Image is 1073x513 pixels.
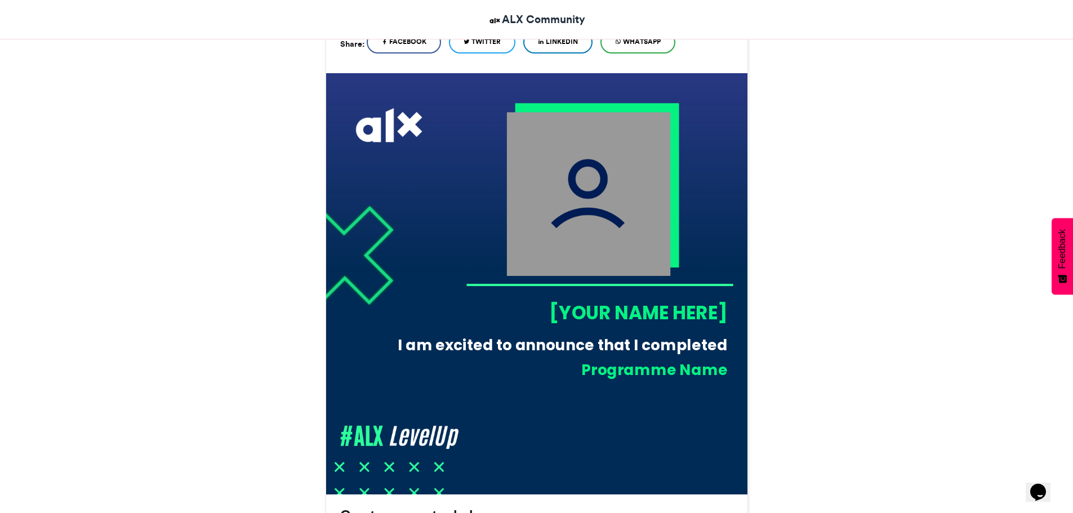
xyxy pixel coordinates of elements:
div: [YOUR NAME HERE] [466,300,727,325]
a: WhatsApp [600,31,675,53]
span: LinkedIn [546,37,578,47]
iframe: chat widget [1026,468,1062,502]
span: Twitter [471,37,501,47]
a: Twitter [449,31,515,53]
img: Background [326,73,747,494]
a: LinkedIn [523,31,593,53]
span: Feedback [1057,229,1067,269]
button: Feedback - Show survey [1052,218,1073,295]
span: Facebook [389,37,426,47]
div: I am excited to announce that I completed [388,334,727,355]
span: WhatsApp [623,37,661,47]
div: Programme Name [405,359,727,380]
h5: Share: [340,37,364,51]
a: Facebook [367,31,441,53]
img: user_filled.png [506,112,670,276]
img: ALX Community [488,14,502,28]
a: ALX Community [488,11,585,28]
